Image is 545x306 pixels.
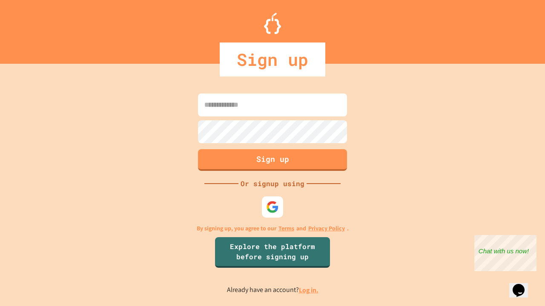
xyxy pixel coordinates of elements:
iframe: chat widget [474,235,536,271]
a: Explore the platform before signing up [215,237,330,268]
button: Sign up [198,149,347,171]
a: Privacy Policy [308,224,345,233]
iframe: chat widget [509,272,536,297]
div: Sign up [220,42,325,76]
img: Logo.svg [264,13,281,34]
div: Or signup using [238,178,307,189]
a: Terms [278,224,294,233]
a: Log in. [299,286,318,295]
p: By signing up, you agree to our and . [197,224,349,233]
img: google-icon.svg [266,201,279,213]
p: Already have an account? [227,285,318,295]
